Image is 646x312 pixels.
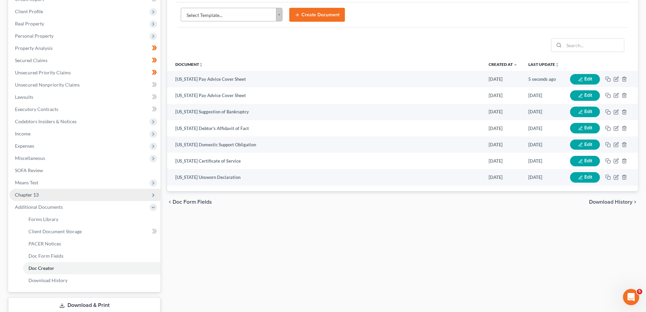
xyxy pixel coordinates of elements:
[187,11,268,20] span: Select Template...
[28,253,63,259] span: Doc Form Fields
[175,62,203,67] a: Documentunfold_more
[23,213,160,225] a: Forms Library
[28,228,82,234] span: Client Document Storage
[9,42,160,54] a: Property Analysis
[15,118,77,124] span: Codebtors Insiders & Notices
[570,90,600,101] button: Edit
[181,8,282,21] a: Select Template...
[9,164,160,177] a: SOFA Review
[570,74,600,85] button: Edit
[15,21,44,26] span: Real Property
[15,8,43,14] span: Client Profile
[483,153,523,169] td: [DATE]
[528,62,559,67] a: Last Updateunfold_more
[513,63,517,67] i: expand_more
[523,169,565,185] td: [DATE]
[523,153,565,169] td: [DATE]
[637,289,642,294] span: 5
[15,82,80,88] span: Unsecured Nonpriority Claims
[623,289,639,305] iframe: Intercom live chat
[15,192,39,198] span: Chapter 13
[28,265,54,271] span: Doc Creator
[555,63,559,67] i: unfold_more
[23,250,160,262] a: Doc Form Fields
[570,172,600,183] button: Edit
[23,262,160,274] a: Doc Creator
[564,39,624,52] input: Search...
[167,199,173,205] i: chevron_left
[15,106,58,112] span: Executory Contracts
[15,131,31,136] span: Income
[289,8,345,22] button: Create Document
[23,225,160,238] a: Client Document Storage
[23,238,160,250] a: PACER Notices
[483,136,523,153] td: [DATE]
[483,87,523,104] td: [DATE]
[28,277,67,283] span: Download History
[9,67,160,79] a: Unsecured Priority Claims
[15,94,33,100] span: Lawsuits
[167,120,483,136] td: [US_STATE] Debtor's Affidavit of Fact
[167,87,483,104] td: [US_STATE] Pay Advice Cover Sheet
[523,87,565,104] td: [DATE]
[28,241,61,246] span: PACER Notices
[15,180,38,185] span: Means Test
[589,199,632,205] span: Download History
[173,199,212,205] span: Doc Form Fields
[15,155,45,161] span: Miscellaneous
[9,54,160,67] a: Secured Claims
[15,204,63,210] span: Additional Documents
[523,120,565,136] td: [DATE]
[483,104,523,120] td: [DATE]
[15,143,34,149] span: Expenses
[489,62,517,67] a: Created at expand_more
[167,199,212,205] button: chevron_left Doc Form Fields
[28,216,58,222] span: Forms Library
[9,79,160,91] a: Unsecured Nonpriority Claims
[632,199,638,205] i: chevron_right
[570,156,600,166] button: Edit
[167,104,483,120] td: [US_STATE] Suggestion of Bankruptcy
[523,136,565,153] td: [DATE]
[523,71,565,87] td: 5 seconds ago
[570,140,600,150] button: Edit
[589,199,638,205] button: Download History chevron_right
[9,91,160,103] a: Lawsuits
[483,71,523,87] td: [DATE]
[167,136,483,153] td: [US_STATE] Domestic Support Obligation
[167,71,483,87] td: [US_STATE] Pay Advice Cover Sheet
[199,63,203,67] i: unfold_more
[570,107,600,117] button: Edit
[15,70,71,75] span: Unsecured Priority Claims
[23,274,160,287] a: Download History
[570,123,600,133] button: Edit
[523,104,565,120] td: [DATE]
[483,120,523,136] td: [DATE]
[15,167,43,173] span: SOFA Review
[167,169,483,185] td: [US_STATE] Unsworn Declaration
[15,57,47,63] span: Secured Claims
[9,103,160,115] a: Executory Contracts
[483,169,523,185] td: [DATE]
[167,153,483,169] td: [US_STATE] Certificate of Service
[15,33,54,39] span: Personal Property
[15,45,53,51] span: Property Analysis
